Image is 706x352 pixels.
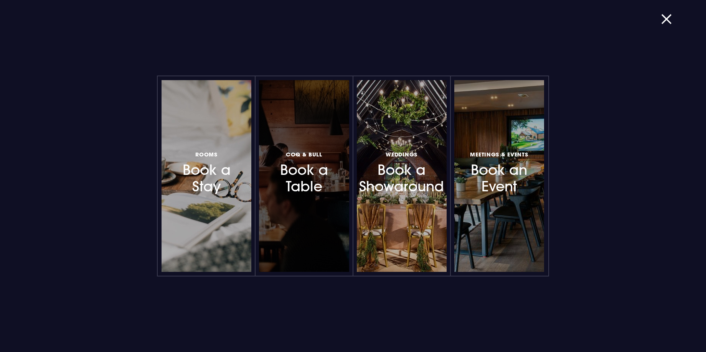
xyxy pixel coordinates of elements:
span: Rooms [195,151,218,158]
span: Coq & Bull [286,151,322,158]
h3: Book an Event [466,149,533,195]
a: Coq & BullBook a Table [259,80,349,272]
a: Meetings & EventsBook an Event [454,80,544,272]
span: Meetings & Events [470,151,528,158]
a: WeddingsBook a Showaround [357,80,447,272]
h3: Book a Stay [173,149,240,195]
h3: Book a Table [271,149,337,195]
span: Weddings [386,151,417,158]
h3: Book a Showaround [368,149,435,195]
a: RoomsBook a Stay [162,80,251,272]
